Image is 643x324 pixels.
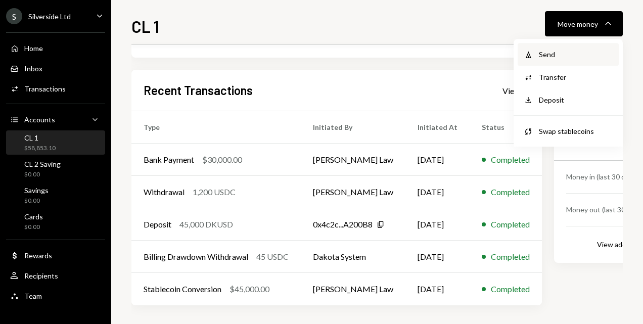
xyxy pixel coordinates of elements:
[491,283,530,295] div: Completed
[301,241,405,273] td: Dakota System
[405,144,470,176] td: [DATE]
[301,273,405,305] td: [PERSON_NAME] Law
[6,266,105,285] a: Recipients
[405,111,470,144] th: Initiated At
[491,251,530,263] div: Completed
[6,287,105,305] a: Team
[539,49,613,60] div: Send
[24,251,52,260] div: Rewards
[6,8,22,24] div: S
[301,176,405,208] td: [PERSON_NAME] Law
[502,86,530,96] div: View all
[405,241,470,273] td: [DATE]
[24,223,43,232] div: $0.00
[144,186,185,198] div: Withdrawal
[24,44,43,53] div: Home
[558,19,598,29] div: Move money
[24,212,43,221] div: Cards
[24,133,56,142] div: CL 1
[6,59,105,77] a: Inbox
[202,154,242,166] div: $30,000.00
[491,218,530,230] div: Completed
[131,111,301,144] th: Type
[24,170,61,179] div: $0.00
[6,110,105,128] a: Accounts
[24,144,56,153] div: $58,853.10
[545,11,623,36] button: Move money
[405,208,470,241] td: [DATE]
[24,115,55,124] div: Accounts
[566,171,638,182] div: Money in (last 30 days)
[491,186,530,198] div: Completed
[6,157,105,181] a: CL 2 Saving$0.00
[24,84,66,93] div: Transactions
[144,251,248,263] div: Billing Drawdown Withdrawal
[24,292,42,300] div: Team
[24,64,42,73] div: Inbox
[491,154,530,166] div: Completed
[24,197,49,205] div: $0.00
[193,186,236,198] div: 1,200 USDC
[405,176,470,208] td: [DATE]
[470,111,542,144] th: Status
[6,183,105,207] a: Savings$0.00
[539,72,613,82] div: Transfer
[6,39,105,57] a: Home
[256,251,289,263] div: 45 USDC
[301,111,405,144] th: Initiated By
[6,209,105,234] a: Cards$0.00
[6,79,105,98] a: Transactions
[144,218,171,230] div: Deposit
[28,12,71,21] div: Silverside Ltd
[144,82,253,99] h2: Recent Transactions
[301,144,405,176] td: [PERSON_NAME] Law
[6,130,105,155] a: CL 1$58,853.10
[144,154,194,166] div: Bank Payment
[539,126,613,136] div: Swap stablecoins
[313,218,373,230] div: 0x4c2c...A200B8
[131,16,159,36] h1: CL 1
[144,283,221,295] div: Stablecoin Conversion
[539,95,613,105] div: Deposit
[229,283,269,295] div: $45,000.00
[179,218,233,230] div: 45,000 DKUSD
[6,246,105,264] a: Rewards
[405,273,470,305] td: [DATE]
[24,271,58,280] div: Recipients
[502,85,530,96] a: View all
[24,160,61,168] div: CL 2 Saving
[24,186,49,195] div: Savings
